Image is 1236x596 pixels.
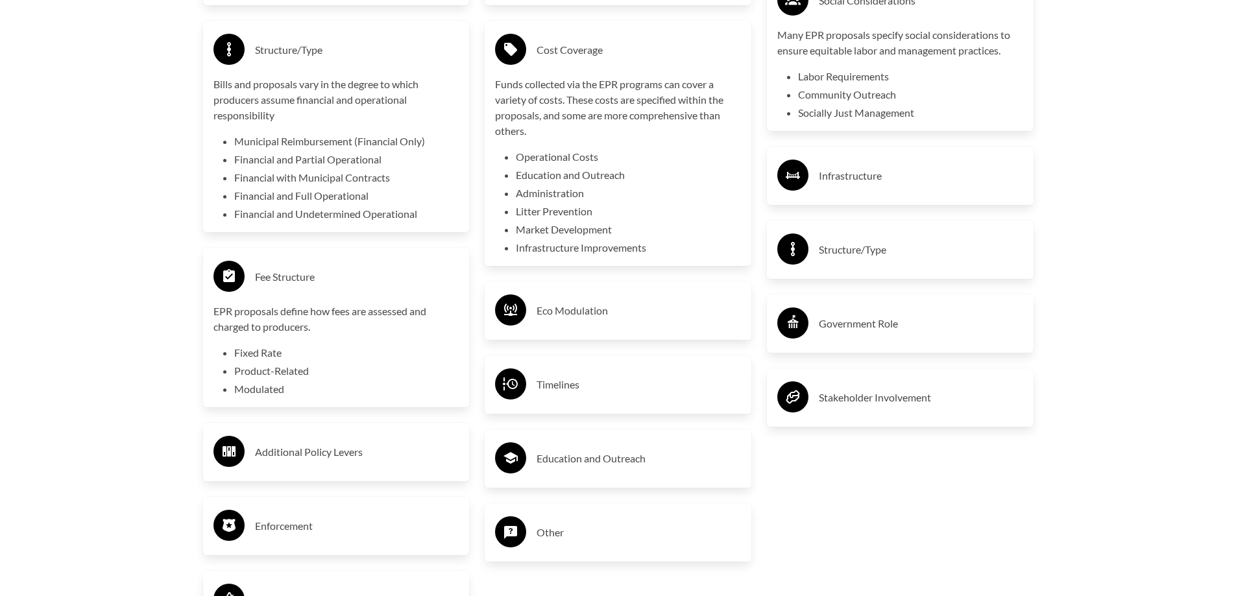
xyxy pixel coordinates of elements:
[537,300,741,321] h3: Eco Modulation
[234,170,459,185] li: Financial with Municipal Contracts
[255,267,459,287] h3: Fee Structure
[234,152,459,167] li: Financial and Partial Operational
[537,522,741,543] h3: Other
[819,313,1023,334] h3: Government Role
[819,239,1023,260] h3: Structure/Type
[234,381,459,397] li: Modulated
[516,222,741,237] li: Market Development
[255,40,459,60] h3: Structure/Type
[234,363,459,379] li: Product-Related
[234,345,459,361] li: Fixed Rate
[213,77,459,123] p: Bills and proposals vary in the degree to which producers assume financial and operational respon...
[777,27,1023,58] p: Many EPR proposals specify social considerations to ensure equitable labor and management practices.
[234,134,459,149] li: Municipal Reimbursement (Financial Only)
[819,165,1023,186] h3: Infrastructure
[234,188,459,204] li: Financial and Full Operational
[213,304,459,335] p: EPR proposals define how fees are assessed and charged to producers.
[798,69,1023,84] li: Labor Requirements
[516,167,741,183] li: Education and Outreach
[234,206,459,222] li: Financial and Undetermined Operational
[537,40,741,60] h3: Cost Coverage
[516,185,741,201] li: Administration
[495,77,741,139] p: Funds collected via the EPR programs can cover a variety of costs. These costs are specified with...
[819,387,1023,408] h3: Stakeholder Involvement
[255,442,459,462] h3: Additional Policy Levers
[798,105,1023,121] li: Socially Just Management
[537,374,741,395] h3: Timelines
[537,448,741,469] h3: Education and Outreach
[516,204,741,219] li: Litter Prevention
[255,516,459,536] h3: Enforcement
[516,240,741,256] li: Infrastructure Improvements
[516,149,741,165] li: Operational Costs
[798,87,1023,102] li: Community Outreach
